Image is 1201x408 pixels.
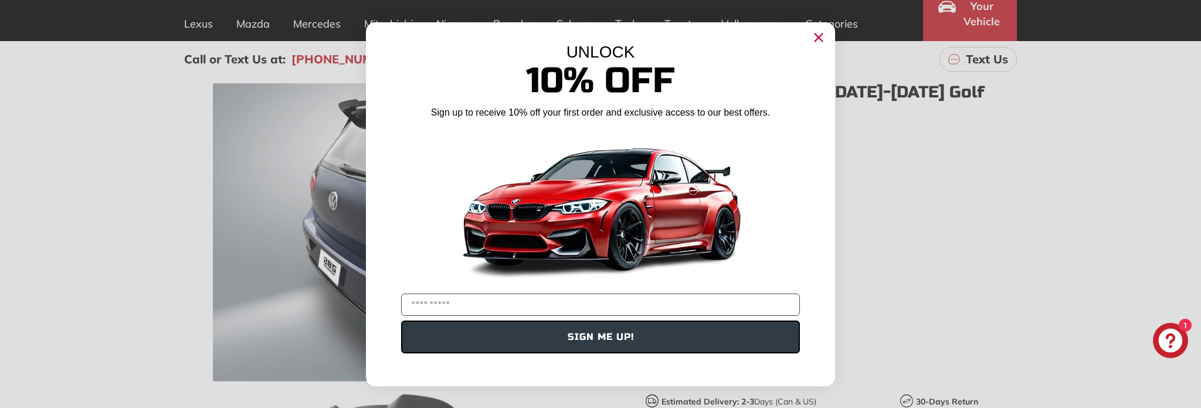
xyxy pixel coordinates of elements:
input: YOUR EMAIL [401,294,800,316]
span: 10% Off [526,59,675,102]
button: SIGN ME UP! [401,321,800,353]
span: Sign up to receive 10% off your first order and exclusive access to our best offers. [431,107,770,117]
img: Banner showing BMW 4 Series Body kit [454,124,747,289]
span: UNLOCK [566,43,635,61]
button: Close dialog [809,28,828,47]
inbox-online-store-chat: Shopify online store chat [1149,323,1192,361]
